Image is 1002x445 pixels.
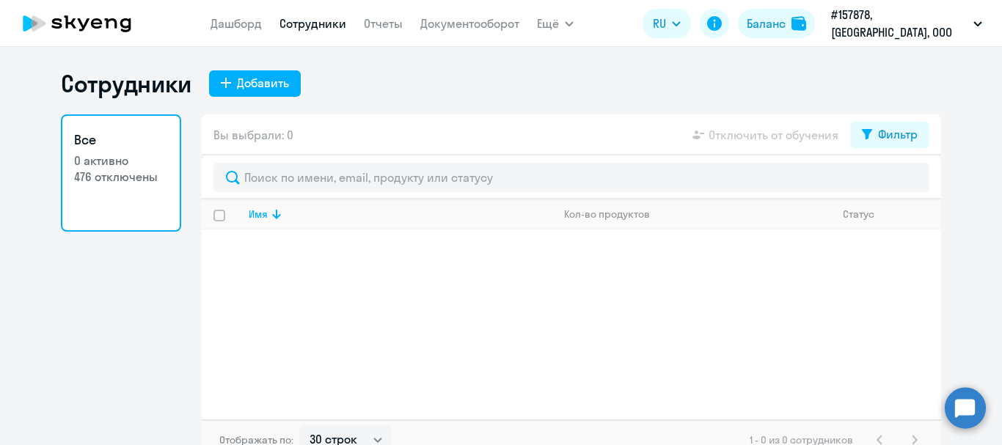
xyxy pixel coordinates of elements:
span: RU [653,15,666,32]
div: Кол-во продуктов [564,207,830,221]
button: #157878, [GEOGRAPHIC_DATA], ООО [824,6,990,41]
p: #157878, [GEOGRAPHIC_DATA], ООО [831,6,968,41]
div: Имя [249,207,268,221]
a: Документооборот [420,16,519,31]
button: Добавить [209,70,301,97]
div: Имя [249,207,552,221]
button: Фильтр [850,122,929,148]
a: Отчеты [364,16,403,31]
div: Кол-во продуктов [564,207,650,221]
button: RU [643,9,691,38]
div: Баланс [747,15,786,32]
div: Статус [843,207,874,221]
span: Ещё [537,15,559,32]
p: 0 активно [74,152,168,169]
div: Добавить [237,74,289,92]
a: Сотрудники [279,16,346,31]
img: balance [791,16,806,31]
h3: Все [74,130,168,150]
p: 476 отключены [74,169,168,185]
h1: Сотрудники [61,69,191,98]
a: Дашборд [211,16,262,31]
span: Вы выбрали: 0 [213,126,293,144]
div: Статус [843,207,940,221]
a: Все0 активно476 отключены [61,114,181,232]
button: Балансbalance [738,9,815,38]
button: Ещё [537,9,574,38]
div: Фильтр [878,125,918,143]
input: Поиск по имени, email, продукту или статусу [213,163,929,192]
